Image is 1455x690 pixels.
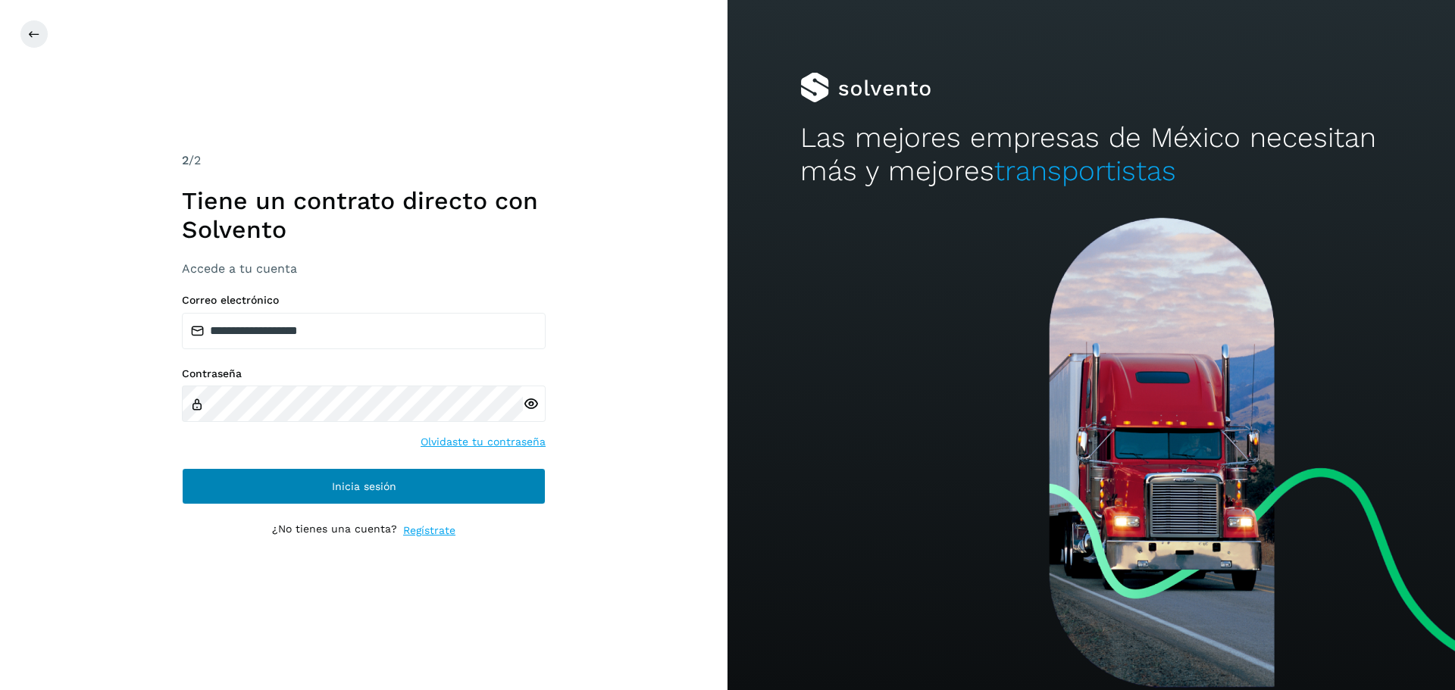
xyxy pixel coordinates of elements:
[800,121,1382,189] h2: Las mejores empresas de México necesitan más y mejores
[182,468,546,504] button: Inicia sesión
[332,481,396,492] span: Inicia sesión
[182,294,546,307] label: Correo electrónico
[421,434,546,450] a: Olvidaste tu contraseña
[182,186,546,245] h1: Tiene un contrato directo con Solvento
[272,523,397,539] p: ¿No tienes una cuenta?
[403,523,455,539] a: Regístrate
[182,261,546,276] h3: Accede a tu cuenta
[182,367,546,380] label: Contraseña
[994,155,1176,187] span: transportistas
[182,153,189,167] span: 2
[182,151,546,170] div: /2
